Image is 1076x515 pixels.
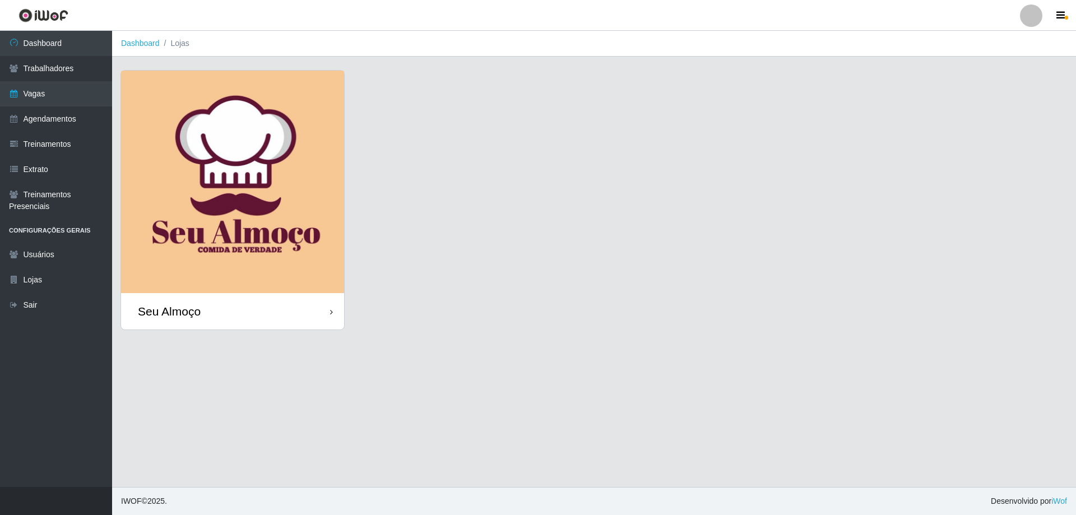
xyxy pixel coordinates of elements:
span: © 2025 . [121,495,167,507]
span: IWOF [121,497,142,505]
span: Desenvolvido por [991,495,1067,507]
img: CoreUI Logo [18,8,68,22]
a: Dashboard [121,39,160,48]
a: iWof [1051,497,1067,505]
nav: breadcrumb [112,31,1076,57]
li: Lojas [160,38,189,49]
div: Seu Almoço [138,304,201,318]
img: cardImg [121,71,344,293]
